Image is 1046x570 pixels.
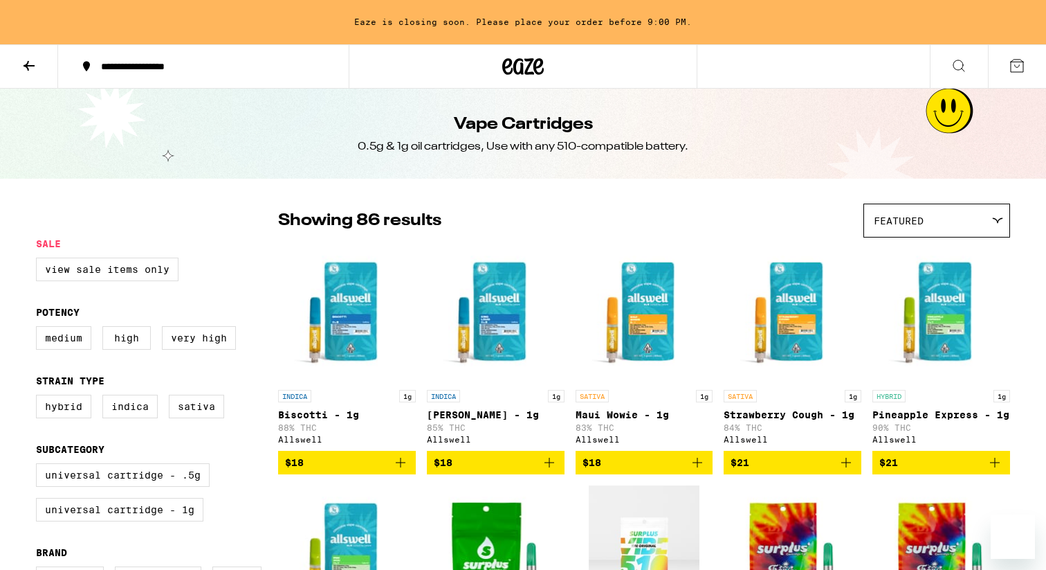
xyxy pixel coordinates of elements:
a: Open page for King Louis XIII - 1g from Allswell [427,244,565,451]
img: Allswell - King Louis XIII - 1g [427,244,565,383]
p: Strawberry Cough - 1g [724,409,861,420]
label: Medium [36,326,91,350]
div: 0.5g & 1g oil cartridges, Use with any 510-compatible battery. [358,139,688,154]
span: $21 [731,457,749,468]
p: 85% THC [427,423,565,432]
img: Allswell - Pineapple Express - 1g [872,244,1010,383]
p: 1g [993,390,1010,402]
p: 1g [696,390,713,402]
a: Open page for Maui Wowie - 1g from Allswell [576,244,713,451]
div: Allswell [872,435,1010,444]
span: $18 [582,457,601,468]
p: INDICA [278,390,311,402]
legend: Strain Type [36,375,104,386]
label: Hybrid [36,395,91,418]
button: Add to bag [278,451,416,474]
iframe: Button to launch messaging window [991,515,1035,559]
p: 88% THC [278,423,416,432]
p: HYBRID [872,390,906,402]
legend: Brand [36,547,67,558]
p: 1g [548,390,565,402]
p: Showing 86 results [278,209,441,233]
legend: Potency [36,307,80,318]
label: View Sale Items Only [36,258,178,281]
p: INDICA [427,390,460,402]
a: Open page for Pineapple Express - 1g from Allswell [872,244,1010,451]
label: Universal Cartridge - .5g [36,463,210,487]
p: 83% THC [576,423,713,432]
span: $18 [285,457,304,468]
img: Allswell - Strawberry Cough - 1g [724,244,861,383]
label: Indica [102,395,158,418]
label: High [102,326,151,350]
button: Add to bag [576,451,713,474]
p: 84% THC [724,423,861,432]
div: Allswell [278,435,416,444]
img: Allswell - Biscotti - 1g [278,244,416,383]
p: Maui Wowie - 1g [576,409,713,420]
p: 1g [399,390,416,402]
legend: Subcategory [36,444,104,455]
p: Biscotti - 1g [278,409,416,420]
div: Allswell [576,435,713,444]
span: Featured [874,215,924,226]
p: SATIVA [576,390,609,402]
p: 1g [845,390,861,402]
p: [PERSON_NAME] - 1g [427,409,565,420]
span: $18 [434,457,452,468]
button: Add to bag [872,451,1010,474]
legend: Sale [36,238,61,249]
a: Open page for Strawberry Cough - 1g from Allswell [724,244,861,451]
div: Allswell [724,435,861,444]
label: Universal Cartridge - 1g [36,498,203,522]
label: Very High [162,326,236,350]
button: Add to bag [427,451,565,474]
p: 90% THC [872,423,1010,432]
a: Open page for Biscotti - 1g from Allswell [278,244,416,451]
h1: Vape Cartridges [454,113,593,136]
img: Allswell - Maui Wowie - 1g [576,244,713,383]
p: SATIVA [724,390,757,402]
div: Allswell [427,435,565,444]
span: $21 [879,457,898,468]
p: Pineapple Express - 1g [872,409,1010,420]
button: Add to bag [724,451,861,474]
label: Sativa [169,395,224,418]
